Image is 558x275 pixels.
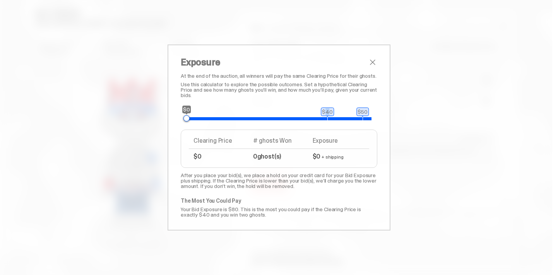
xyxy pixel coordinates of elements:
[183,106,190,113] span: $0
[368,58,377,67] button: close
[248,149,308,165] td: ghost(s)
[181,73,377,79] p: At the end of the auction, all winners will pay the same Clearing Price for their ghosts.
[356,108,369,116] span: $50
[253,152,257,161] span: 0
[181,173,377,189] p: After you place your bid(s), we place a hold on your credit card for your Bid Exposure plus shipp...
[313,152,321,161] span: $0
[189,133,248,149] th: Clearing Price
[248,133,308,149] th: # ghosts Won
[322,154,344,160] span: + shipping
[308,133,369,149] th: Exposure
[181,198,377,203] p: The Most You Could Pay
[193,152,202,161] span: $0
[181,207,377,217] p: Your Bid Exposure is $80. This is the most you could pay if the Clearing Price is exactly $40 and...
[181,58,368,67] h2: Exposure
[181,82,377,98] p: Use this calculator to explore the possible outcomes. Set a hypothetical Clearing Price and see h...
[321,108,334,116] span: $40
